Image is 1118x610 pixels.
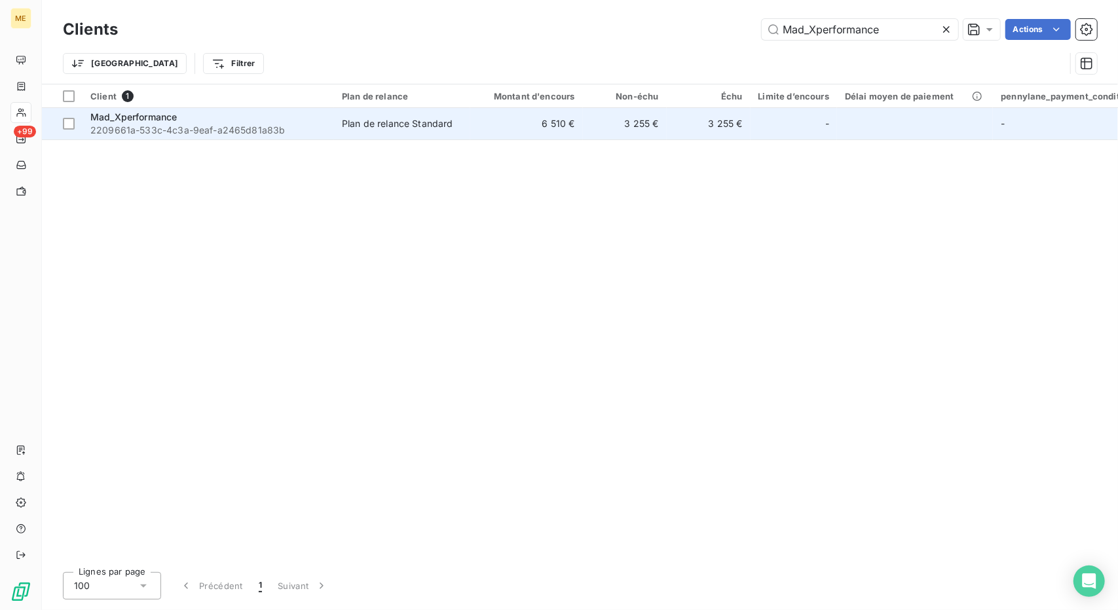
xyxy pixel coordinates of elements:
[63,18,118,41] h3: Clients
[10,8,31,29] div: ME
[762,19,958,40] input: Rechercher
[14,126,36,137] span: +99
[478,91,575,101] div: Montant d'encours
[10,581,31,602] img: Logo LeanPay
[342,91,462,101] div: Plan de relance
[845,91,985,101] div: Délai moyen de paiement
[122,90,134,102] span: 1
[591,91,659,101] div: Non-échu
[259,579,262,592] span: 1
[667,108,751,139] td: 3 255 €
[203,53,263,74] button: Filtrer
[1005,19,1071,40] button: Actions
[342,117,453,130] div: Plan de relance Standard
[90,124,326,137] span: 2209661a-533c-4c3a-9eaf-a2465d81a83b
[1073,565,1105,597] div: Open Intercom Messenger
[172,572,251,600] button: Précédent
[825,117,829,130] span: -
[758,91,829,101] div: Limite d’encours
[74,579,90,592] span: 100
[63,53,187,74] button: [GEOGRAPHIC_DATA]
[1001,118,1005,129] span: -
[90,91,117,101] span: Client
[470,108,583,139] td: 6 510 €
[675,91,743,101] div: Échu
[270,572,336,600] button: Suivant
[90,111,177,122] span: Mad_Xperformance
[583,108,667,139] td: 3 255 €
[251,572,270,600] button: 1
